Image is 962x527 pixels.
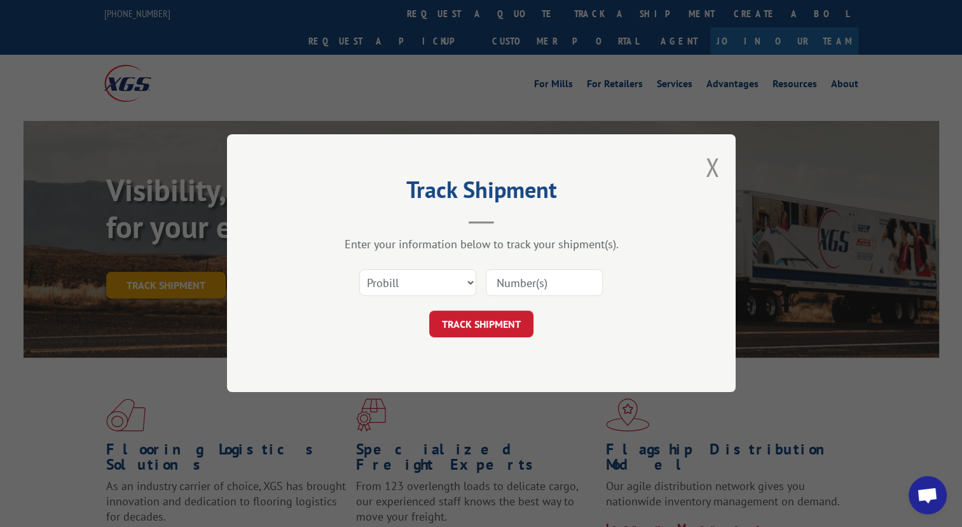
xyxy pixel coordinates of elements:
[429,311,533,338] button: TRACK SHIPMENT
[291,181,672,205] h2: Track Shipment
[909,476,947,514] a: Open chat
[706,150,720,184] button: Close modal
[291,237,672,252] div: Enter your information below to track your shipment(s).
[486,270,603,297] input: Number(s)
